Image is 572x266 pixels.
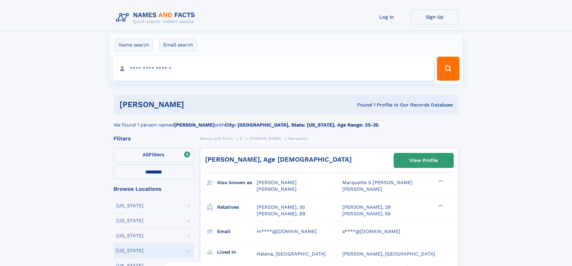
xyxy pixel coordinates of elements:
[342,251,435,257] span: [PERSON_NAME], [GEOGRAPHIC_DATA]
[217,247,257,257] h3: Lived in
[113,57,434,81] input: search input
[363,10,411,24] a: Log In
[394,153,453,168] a: View Profile
[342,211,391,217] a: [PERSON_NAME], 59
[257,204,305,211] a: [PERSON_NAME], 30
[437,204,444,208] div: ❯
[257,251,326,257] span: Helena, [GEOGRAPHIC_DATA]
[174,122,215,128] b: [PERSON_NAME]
[257,180,297,185] span: [PERSON_NAME]
[115,39,153,51] label: Name search
[217,226,257,237] h3: Email
[113,136,194,141] div: Filters
[113,114,459,129] div: We found 1 person named with .
[116,218,144,223] div: [US_STATE]
[143,152,149,157] span: All
[411,10,459,24] a: Sign Up
[120,101,271,108] h1: [PERSON_NAME]
[342,186,382,192] span: [PERSON_NAME]
[225,122,378,128] b: City: [GEOGRAPHIC_DATA], State: [US_STATE], Age Range: 25-35
[288,136,308,141] span: Marquette
[113,186,194,192] div: Browse Locations
[217,178,257,188] h3: Also known as
[116,203,144,208] div: [US_STATE]
[113,148,194,162] label: Filters
[271,102,453,108] div: Found 1 Profile In Our Records Database
[200,135,233,142] a: Names and Facts
[342,180,413,185] span: Marquette S [PERSON_NAME]
[409,154,438,167] div: View Profile
[249,136,281,141] span: [PERSON_NAME]
[113,10,200,26] img: Logo Names and Facts
[342,204,391,211] a: [PERSON_NAME], 29
[257,186,297,192] span: [PERSON_NAME]
[257,211,305,217] a: [PERSON_NAME], 89
[240,135,243,142] a: D
[240,136,243,141] span: D
[116,248,144,253] div: [US_STATE]
[249,135,281,142] a: [PERSON_NAME]
[116,233,144,238] div: [US_STATE]
[437,179,444,183] div: ❯
[159,39,197,51] label: Email search
[437,57,459,81] button: Search Button
[217,202,257,212] h3: Relatives
[205,156,352,163] a: [PERSON_NAME], Age [DEMOGRAPHIC_DATA]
